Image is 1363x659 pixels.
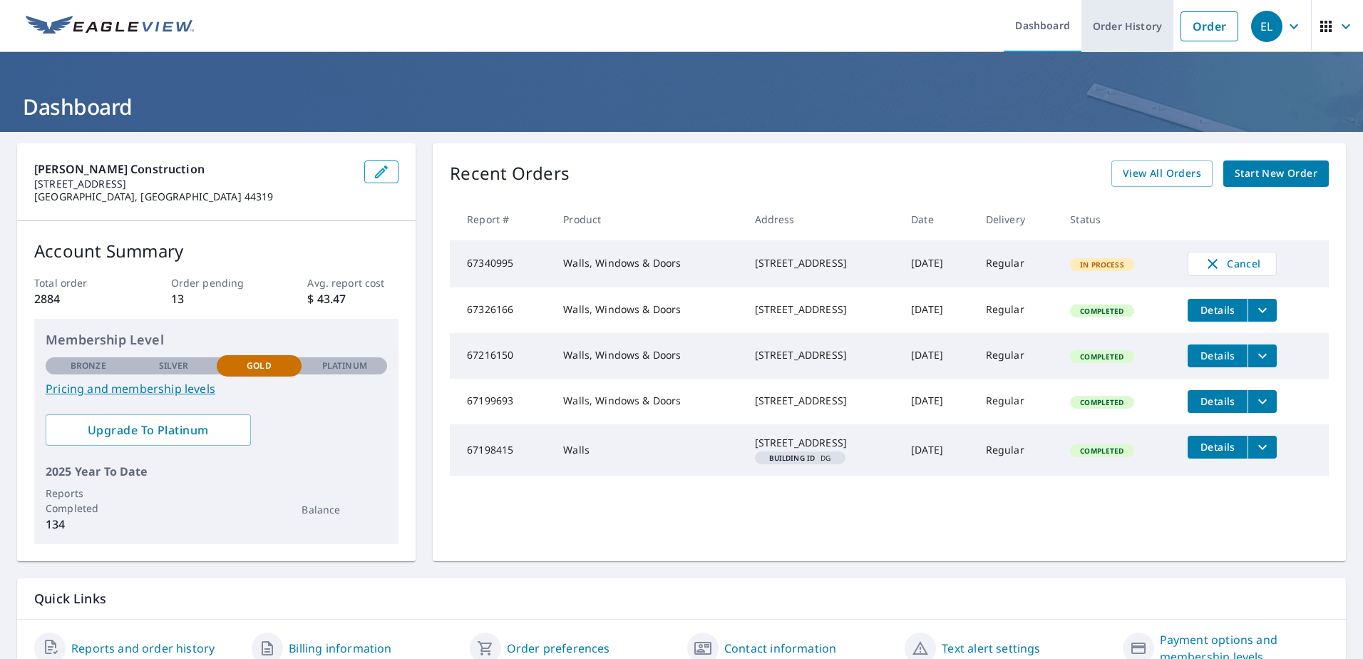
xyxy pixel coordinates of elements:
[552,240,743,287] td: Walls, Windows & Doors
[46,486,131,516] p: Reports Completed
[974,198,1059,240] th: Delivery
[1203,255,1262,272] span: Cancel
[552,379,743,424] td: Walls, Windows & Doors
[755,394,889,408] div: [STREET_ADDRESS]
[171,275,262,290] p: Order pending
[289,640,391,657] a: Billing information
[307,290,398,307] p: $ 43.47
[1059,198,1176,240] th: Status
[724,640,836,657] a: Contact information
[1251,11,1282,42] div: EL
[1248,299,1277,322] button: filesDropdownBtn-67326166
[1196,303,1239,317] span: Details
[450,379,552,424] td: 67199693
[1123,165,1201,183] span: View All Orders
[450,287,552,333] td: 67326166
[34,275,125,290] p: Total order
[17,92,1346,121] h1: Dashboard
[34,238,398,264] p: Account Summary
[1188,299,1248,322] button: detailsBtn-67326166
[46,463,387,480] p: 2025 Year To Date
[1248,344,1277,367] button: filesDropdownBtn-67216150
[34,160,353,178] p: [PERSON_NAME] Construction
[744,198,900,240] th: Address
[247,359,271,372] p: Gold
[1248,390,1277,413] button: filesDropdownBtn-67199693
[71,359,106,372] p: Bronze
[942,640,1040,657] a: Text alert settings
[322,359,367,372] p: Platinum
[307,275,398,290] p: Avg. report cost
[974,287,1059,333] td: Regular
[974,379,1059,424] td: Regular
[1111,160,1213,187] a: View All Orders
[1196,440,1239,454] span: Details
[1223,160,1329,187] a: Start New Order
[46,330,387,349] p: Membership Level
[26,16,194,37] img: EV Logo
[46,414,251,446] a: Upgrade To Platinum
[552,424,743,476] td: Walls
[34,178,353,190] p: [STREET_ADDRESS]
[552,287,743,333] td: Walls, Windows & Doors
[171,290,262,307] p: 13
[71,640,215,657] a: Reports and order history
[755,256,889,270] div: [STREET_ADDRESS]
[1181,11,1238,41] a: Order
[900,240,974,287] td: [DATE]
[507,640,610,657] a: Order preferences
[450,333,552,379] td: 67216150
[1248,436,1277,459] button: filesDropdownBtn-67198415
[1188,252,1277,276] button: Cancel
[1188,436,1248,459] button: detailsBtn-67198415
[34,290,125,307] p: 2884
[1196,394,1239,408] span: Details
[755,436,889,450] div: [STREET_ADDRESS]
[900,198,974,240] th: Date
[900,287,974,333] td: [DATE]
[302,502,387,517] p: Balance
[769,454,816,461] em: Building ID
[974,333,1059,379] td: Regular
[755,302,889,317] div: [STREET_ADDRESS]
[34,590,1329,608] p: Quick Links
[34,190,353,203] p: [GEOGRAPHIC_DATA], [GEOGRAPHIC_DATA] 44319
[1188,344,1248,367] button: detailsBtn-67216150
[974,424,1059,476] td: Regular
[1071,397,1132,407] span: Completed
[761,454,840,461] span: DG
[159,359,189,372] p: Silver
[450,160,570,187] p: Recent Orders
[900,379,974,424] td: [DATE]
[1071,352,1132,362] span: Completed
[552,198,743,240] th: Product
[1071,446,1132,456] span: Completed
[1196,349,1239,362] span: Details
[1071,306,1132,316] span: Completed
[1071,260,1133,270] span: In Process
[552,333,743,379] td: Walls, Windows & Doors
[1188,390,1248,413] button: detailsBtn-67199693
[900,333,974,379] td: [DATE]
[46,516,131,533] p: 134
[57,422,240,438] span: Upgrade To Platinum
[46,380,387,397] a: Pricing and membership levels
[450,424,552,476] td: 67198415
[450,198,552,240] th: Report #
[450,240,552,287] td: 67340995
[974,240,1059,287] td: Regular
[755,348,889,362] div: [STREET_ADDRESS]
[900,424,974,476] td: [DATE]
[1235,165,1317,183] span: Start New Order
